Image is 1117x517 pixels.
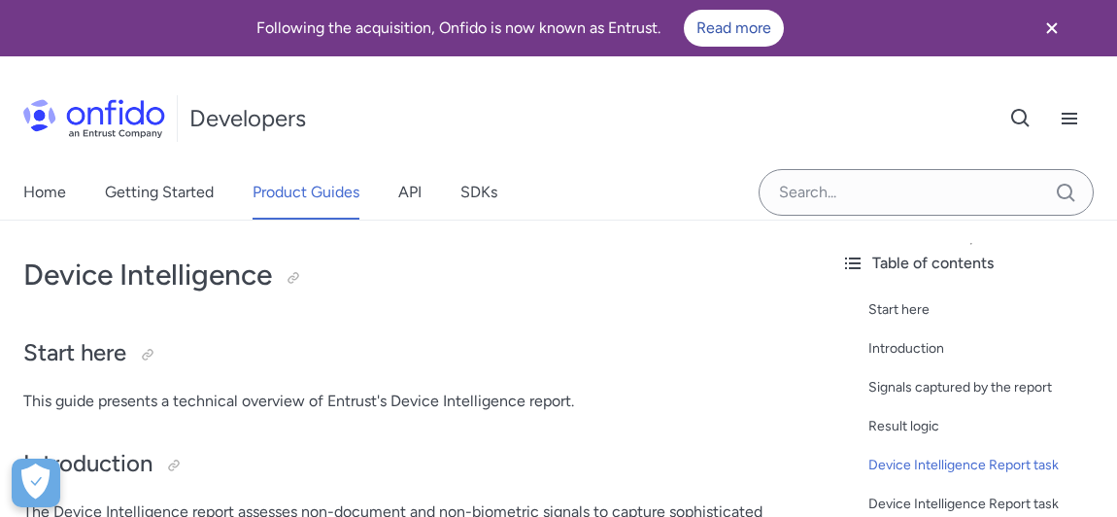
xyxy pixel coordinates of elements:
[253,165,359,220] a: Product Guides
[105,165,214,220] a: Getting Started
[1016,4,1088,52] button: Close banner
[1045,94,1094,143] button: Open navigation menu button
[759,169,1094,216] input: Onfido search input field
[23,99,165,138] img: Onfido Logo
[684,10,784,47] a: Read more
[1058,107,1081,130] svg: Open navigation menu button
[189,103,306,134] h1: Developers
[868,415,1101,438] a: Result logic
[868,298,1101,322] a: Start here
[12,459,60,507] div: Cookie Preferences
[23,448,802,481] h2: Introduction
[460,165,497,220] a: SDKs
[1040,17,1064,40] svg: Close banner
[23,337,802,370] h2: Start here
[841,252,1101,275] div: Table of contents
[23,165,66,220] a: Home
[1009,107,1032,130] svg: Open search button
[23,10,1016,47] div: Following the acquisition, Onfido is now known as Entrust.
[23,390,802,413] p: This guide presents a technical overview of Entrust's Device Intelligence report.
[868,337,1101,361] a: Introduction
[12,459,60,507] button: Open Preferences
[868,376,1101,399] a: Signals captured by the report
[23,256,802,294] h1: Device Intelligence
[398,165,422,220] a: API
[997,94,1045,143] button: Open search button
[868,454,1101,477] a: Device Intelligence Report task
